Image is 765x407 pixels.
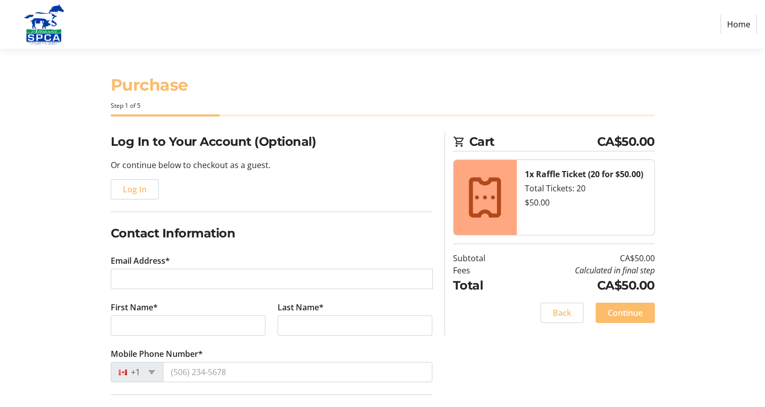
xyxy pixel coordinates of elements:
button: Log In [111,179,159,199]
button: Continue [596,303,655,323]
td: CA$50.00 [511,252,655,264]
h2: Contact Information [111,224,432,242]
h2: Log In to Your Account (Optional) [111,133,432,151]
div: Step 1 of 5 [111,101,655,110]
span: Back [553,307,571,319]
input: (506) 234-5678 [163,362,432,382]
div: $50.00 [525,196,646,209]
label: Last Name* [278,301,324,313]
span: CA$50.00 [597,133,655,151]
strong: 1x Raffle Ticket (20 for $50.00) [525,169,643,180]
a: Home [721,15,757,34]
td: Total [453,276,511,295]
div: Total Tickets: 20 [525,182,646,194]
button: Back [541,303,583,323]
label: Mobile Phone Number* [111,348,203,360]
p: Or continue below to checkout as a guest. [111,159,432,171]
label: First Name* [111,301,158,313]
label: Email Address* [111,255,170,267]
td: Calculated in final step [511,264,655,276]
span: Log In [123,183,147,195]
img: Alberta SPCA's Logo [8,4,80,45]
td: Subtotal [453,252,511,264]
span: Continue [608,307,643,319]
span: Cart [469,133,597,151]
h1: Purchase [111,73,655,97]
td: CA$50.00 [511,276,655,295]
td: Fees [453,264,511,276]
